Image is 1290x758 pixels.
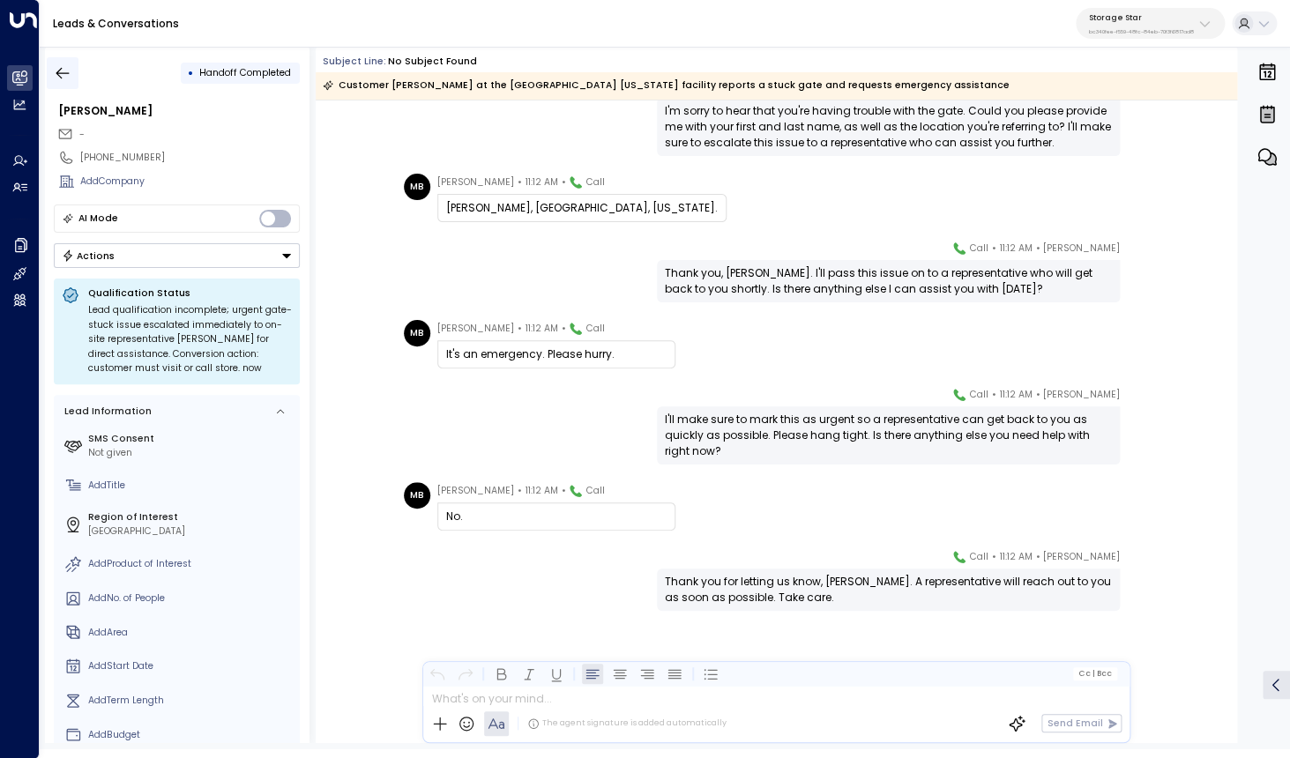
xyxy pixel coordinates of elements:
p: Qualification Status [88,286,292,300]
label: Region of Interest [88,510,295,524]
span: 11:12 AM [999,240,1032,257]
span: • [992,386,996,404]
span: Handoff Completed [199,66,291,79]
span: Call [586,482,605,500]
span: [PERSON_NAME] [437,174,514,191]
span: Subject Line: [323,55,386,68]
span: • [518,320,522,338]
span: Call [586,174,605,191]
div: [GEOGRAPHIC_DATA] [88,524,295,539]
div: AddArea [88,626,295,640]
img: 120_headshot.jpg [1127,548,1153,575]
span: • [518,174,522,191]
div: Customer [PERSON_NAME] at the [GEOGRAPHIC_DATA] [US_STATE] facility reports a stuck gate and requ... [323,77,1010,94]
div: AddTitle [88,479,295,493]
div: AI Mode [78,210,118,227]
div: • [188,61,194,85]
span: • [1035,548,1040,566]
div: MB [404,320,430,346]
div: AddProduct of Interest [88,557,295,571]
span: • [992,548,996,566]
span: • [561,320,565,338]
img: 120_headshot.jpg [1127,240,1153,266]
span: Call [970,548,988,566]
div: Thank you, [PERSON_NAME]. I'll pass this issue on to a representative who will get back to you sh... [665,265,1112,297]
div: Lead Information [60,405,152,419]
div: Actions [62,249,116,262]
button: Undo [428,663,449,684]
span: [PERSON_NAME] [1043,548,1120,566]
span: [PERSON_NAME] [437,320,514,338]
span: [PERSON_NAME] [1043,240,1120,257]
span: • [561,482,565,500]
span: • [992,240,996,257]
span: - [79,128,85,141]
span: • [561,174,565,191]
span: 11:12 AM [526,174,558,191]
a: Leads & Conversations [53,16,179,31]
span: Cc Bcc [1078,669,1112,678]
div: AddBudget [88,728,295,742]
span: • [1035,386,1040,404]
span: 11:12 AM [999,386,1032,404]
div: [PHONE_NUMBER] [80,151,300,165]
div: Button group with a nested menu [54,243,300,268]
p: bc340fee-f559-48fc-84eb-70f3f6817ad8 [1089,28,1194,35]
div: I'll make sure to mark this as urgent so a representative can get back to you as quickly as possi... [665,412,1112,459]
div: Lead qualification incomplete; urgent gate-stuck issue escalated immediately to on-site represent... [88,303,292,376]
img: 120_headshot.jpg [1127,386,1153,412]
div: No. [446,509,667,524]
span: Call [586,320,605,338]
span: • [1035,240,1040,257]
div: AddStart Date [88,659,295,673]
div: AddCompany [80,175,300,189]
div: Thank you for letting us know, [PERSON_NAME]. A representative will reach out to you as soon as p... [665,574,1112,606]
div: AddNo. of People [88,591,295,606]
div: AddTerm Length [88,694,295,708]
span: [PERSON_NAME] [437,482,514,500]
span: 11:12 AM [526,482,558,500]
button: Actions [54,243,300,268]
div: It's an emergency. Please hurry. [446,346,667,362]
span: Call [970,240,988,257]
button: Redo [455,663,476,684]
button: Storage Starbc340fee-f559-48fc-84eb-70f3f6817ad8 [1076,8,1225,39]
div: Not given [88,446,295,460]
p: Storage Star [1089,12,1194,23]
div: MB [404,482,430,509]
label: SMS Consent [88,432,295,446]
div: No subject found [388,55,477,69]
button: Cc|Bcc [1073,667,1117,680]
div: The agent signature is added automatically [527,717,727,730]
span: | [1092,669,1095,678]
span: • [518,482,522,500]
span: Call [970,386,988,404]
div: [PERSON_NAME], [GEOGRAPHIC_DATA], [US_STATE]. [446,200,718,216]
div: MB [404,174,430,200]
span: 11:12 AM [526,320,558,338]
div: I'm sorry to hear that you're having trouble with the gate. Could you please provide me with your... [665,103,1112,151]
span: [PERSON_NAME] [1043,386,1120,404]
span: 11:12 AM [999,548,1032,566]
div: [PERSON_NAME] [58,103,300,119]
